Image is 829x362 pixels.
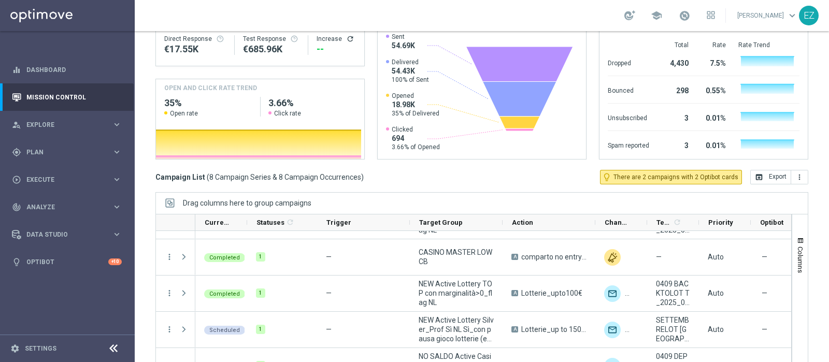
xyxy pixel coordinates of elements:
[521,252,587,262] span: comparto no entry_15%upto180
[656,252,662,262] span: —
[392,33,415,41] span: Sent
[750,172,808,181] multiple-options-button: Export to CSV
[662,136,689,153] div: 3
[170,109,198,118] span: Open rate
[112,202,122,212] i: keyboard_arrow_right
[651,10,662,21] span: school
[795,173,804,181] i: more_vert
[26,177,112,183] span: Execute
[317,43,356,55] div: --
[521,325,587,334] span: Lotterie_up to 15000 Sisal Points
[112,147,122,157] i: keyboard_arrow_right
[755,173,763,181] i: open_in_browser
[209,254,240,261] span: Completed
[256,219,284,226] span: Statuses
[12,56,122,83] div: Dashboard
[392,143,440,151] span: 3.66% of Opened
[419,248,494,266] span: CASINO MASTER LOW CB
[112,120,122,129] i: keyboard_arrow_right
[209,172,361,182] span: 8 Campaign Series & 8 Campaign Occurrences
[326,253,332,261] span: —
[11,148,122,156] div: gps_fixed Plan keyboard_arrow_right
[511,254,518,260] span: A
[317,35,356,43] div: Increase
[787,10,798,21] span: keyboard_arrow_down
[673,218,681,226] i: refresh
[204,325,245,335] colored-tag: Scheduled
[108,258,122,265] div: +10
[11,176,122,184] button: play_circle_outline Execute keyboard_arrow_right
[204,288,245,298] colored-tag: Completed
[613,172,738,182] span: There are 2 campaigns with 2 Optibot cards
[608,54,649,70] div: Dropped
[392,125,440,134] span: Clicked
[625,322,641,338] img: Other
[11,121,122,129] button: person_search Explore keyboard_arrow_right
[284,216,294,228] span: Calculate column
[604,249,621,266] div: Other
[12,257,21,267] i: lightbulb
[256,252,265,262] div: 1
[701,136,726,153] div: 0.01%
[26,83,122,111] a: Mission Control
[762,288,767,298] span: —
[164,97,252,109] h2: 35%
[326,325,332,334] span: —
[11,203,122,211] button: track_changes Analyze keyboard_arrow_right
[708,219,733,226] span: Priority
[164,43,226,55] div: €17,545
[656,219,671,226] span: Templates
[183,199,311,207] span: Drag columns here to group campaigns
[799,6,819,25] div: EZ
[11,93,122,102] button: Mission Control
[112,229,122,239] i: keyboard_arrow_right
[11,258,122,266] div: lightbulb Optibot +10
[736,8,799,23] a: [PERSON_NAME]keyboard_arrow_down
[750,170,791,184] button: open_in_browser Export
[12,120,112,129] div: Explore
[25,345,56,352] a: Settings
[662,81,689,98] div: 298
[392,109,439,118] span: 35% of Delivered
[207,172,209,182] span: (
[671,216,681,228] span: Calculate column
[346,35,354,43] button: refresh
[164,35,226,43] div: Direct Response
[738,41,799,49] div: Rate Trend
[165,325,174,334] button: more_vert
[326,219,351,226] span: Trigger
[12,202,21,212] i: track_changes
[419,315,494,343] span: NEW Active Lottery Silver_Prof Sì NL Sì_con pausa gioco lotterie (esclusi EL)_marg negativa per p...
[326,289,332,297] span: —
[256,325,265,334] div: 1
[392,66,429,76] span: 54.43K
[205,219,230,226] span: Current Status
[26,122,112,128] span: Explore
[604,322,621,338] img: Optimail
[602,172,611,182] i: lightbulb_outline
[10,344,20,353] i: settings
[12,120,21,129] i: person_search
[204,252,245,262] colored-tag: Completed
[512,219,533,226] span: Action
[26,56,122,83] a: Dashboard
[164,83,257,93] h4: OPEN AND CLICK RATE TREND
[608,109,649,125] div: Unsubscribed
[760,219,783,226] span: Optibot
[11,66,122,74] button: equalizer Dashboard
[600,170,742,184] button: lightbulb_outline There are 2 campaigns with 2 Optibot cards
[156,276,195,312] div: Press SPACE to select this row.
[26,149,112,155] span: Plan
[243,35,300,43] div: Test Response
[625,285,641,302] img: Other
[662,41,689,49] div: Total
[165,288,174,298] button: more_vert
[11,230,122,239] button: Data Studio keyboard_arrow_right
